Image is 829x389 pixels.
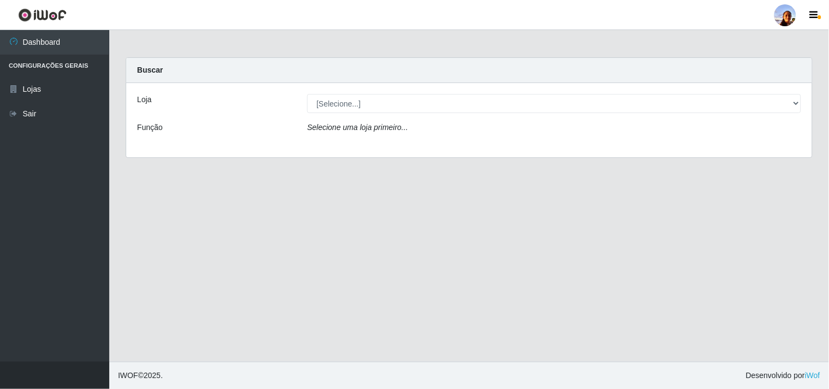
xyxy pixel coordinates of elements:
[118,371,138,380] span: IWOF
[805,371,820,380] a: iWof
[137,66,163,74] strong: Buscar
[137,122,163,133] label: Função
[307,123,408,132] i: Selecione uma loja primeiro...
[18,8,67,22] img: CoreUI Logo
[118,370,163,381] span: © 2025 .
[137,94,151,105] label: Loja
[746,370,820,381] span: Desenvolvido por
